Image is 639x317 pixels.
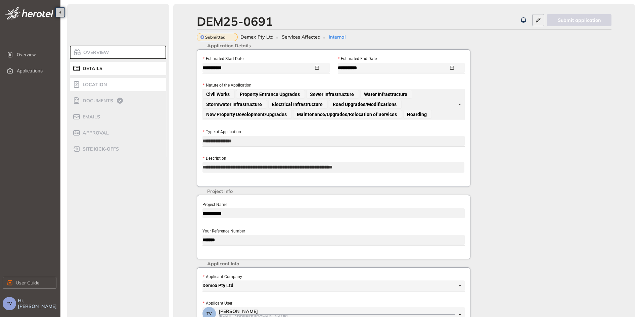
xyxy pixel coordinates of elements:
span: Maintenance/Upgrades/Relocation of Services [293,110,402,119]
span: Hoarding [403,110,432,119]
span: Electrical Infrastructure [268,100,328,109]
span: Location [81,82,107,88]
input: Project Name [202,208,465,218]
button: TV [3,297,16,310]
span: Internal [329,34,346,40]
span: Details [81,66,102,71]
label: Applicant User [202,300,232,307]
span: Civil Works [206,92,230,97]
span: New Property Development/Upgrades [202,110,292,119]
span: Sewer Infrastructure [306,90,359,99]
span: Overview [17,48,51,61]
span: Hi, [PERSON_NAME] [18,298,58,309]
span: Demex Pty Ltd [240,34,274,40]
div: [PERSON_NAME] [219,309,455,314]
span: TV [7,301,12,306]
span: Sewer Infrastructure [310,92,354,97]
label: Estimated End Date [338,56,377,62]
span: Maintenance/Upgrades/Relocation of Services [297,112,397,117]
img: logo [5,7,53,20]
textarea: Description [202,162,464,173]
label: Project Name [202,202,227,208]
input: Estimated End Date [338,64,449,71]
label: Nature of the Application [202,82,251,89]
span: User Guide [16,279,40,286]
input: Type of Application [202,136,465,146]
span: Approval [81,130,109,136]
span: Applications [17,64,51,77]
span: Project Info [204,189,236,194]
span: Submitted [205,35,225,40]
label: Estimated Start Date [202,56,243,62]
label: Description [202,155,226,162]
span: Water Infrastructure [360,90,412,99]
label: Applicant Company [202,274,242,280]
span: Application Details [204,43,254,49]
span: Emails [81,114,100,120]
div: DEM25-0691 [197,14,273,29]
span: Road Upgrades/Modifications [329,100,402,109]
span: Property Entrance Upgrades [236,90,305,99]
input: Estimated Start Date [202,64,314,71]
span: Documents [81,98,113,104]
span: Civil Works [202,90,235,99]
span: Water Infrastructure [364,92,407,97]
span: Stormwater Infrastructure [202,100,267,109]
button: User Guide [3,277,56,289]
span: site kick-offs [81,146,119,152]
label: Type of Application [202,129,241,135]
span: Road Upgrades/Modifications [333,102,397,107]
label: Your Reference Number [202,228,245,234]
span: Stormwater Infrastructure [206,102,262,107]
span: Property Entrance Upgrades [240,92,300,97]
span: Demex Pty Ltd [202,280,461,291]
span: Electrical Infrastructure [272,102,323,107]
span: Applicant Info [204,261,242,267]
span: Overview [81,50,109,55]
span: Services Affected [282,34,321,40]
span: TV [207,311,212,316]
span: Hoarding [407,112,427,117]
span: New Property Development/Upgrades [206,112,287,117]
input: Your Reference Number [202,235,465,245]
